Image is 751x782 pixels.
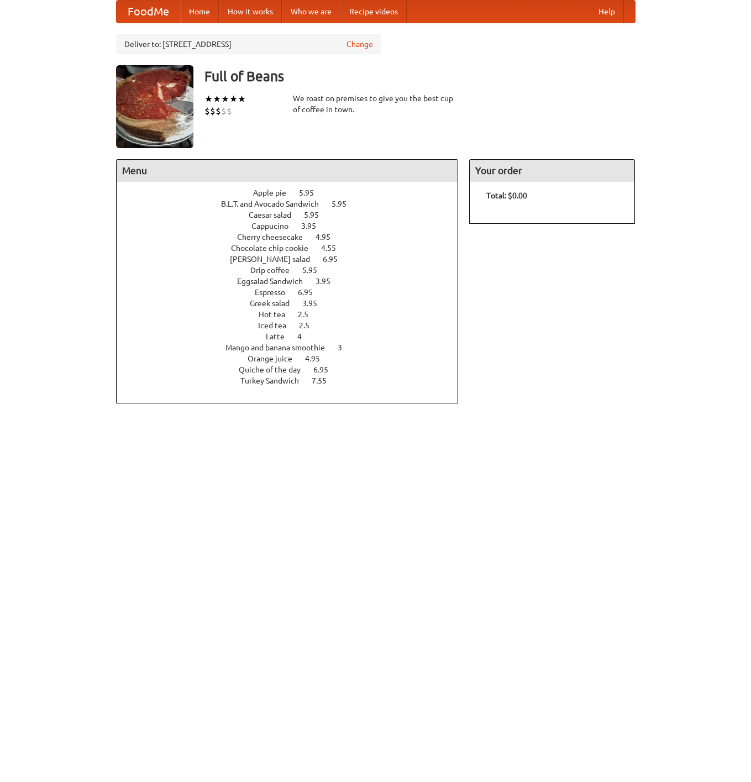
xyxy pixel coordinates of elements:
a: Greek salad 3.95 [250,299,338,308]
span: Eggsalad Sandwich [237,277,314,286]
span: Greek salad [250,299,301,308]
a: Recipe videos [340,1,407,23]
a: Drip coffee 5.95 [250,266,338,275]
li: ★ [221,93,229,105]
h4: Your order [470,160,634,182]
span: Turkey Sandwich [240,376,310,385]
span: 3.95 [301,222,327,230]
a: Change [346,39,373,50]
span: 5.95 [304,211,330,219]
span: 2.5 [298,310,319,319]
li: ★ [238,93,246,105]
a: Quiche of the day 6.95 [239,365,349,374]
span: 6.95 [323,255,349,264]
li: ★ [213,93,221,105]
a: B.L.T. and Avocado Sandwich 5.95 [221,200,367,208]
span: Espresso [255,288,296,297]
span: Iced tea [258,321,297,330]
span: Mango and banana smoothie [225,343,336,352]
a: Espresso 6.95 [255,288,333,297]
li: $ [227,105,232,117]
span: Quiche of the day [239,365,312,374]
a: Home [180,1,219,23]
span: 6.95 [298,288,324,297]
span: 4 [297,332,313,341]
a: Hot tea 2.5 [259,310,329,319]
span: Hot tea [259,310,296,319]
a: Eggsalad Sandwich 3.95 [237,277,351,286]
span: 3 [338,343,353,352]
span: 5.95 [302,266,328,275]
img: angular.jpg [116,65,193,148]
a: FoodMe [117,1,180,23]
span: 3.95 [302,299,328,308]
span: Cappucino [251,222,300,230]
a: Chocolate chip cookie 4.55 [231,244,356,253]
li: ★ [229,93,238,105]
span: 4.95 [316,233,342,242]
b: Total: $0.00 [486,191,527,200]
li: $ [216,105,221,117]
a: Help [590,1,624,23]
span: Caesar salad [249,211,302,219]
span: [PERSON_NAME] salad [230,255,321,264]
a: Turkey Sandwich 7.55 [240,376,347,385]
a: Iced tea 2.5 [258,321,330,330]
a: Mango and banana smoothie 3 [225,343,363,352]
span: Latte [266,332,296,341]
span: 5.95 [332,200,358,208]
h3: Full of Beans [204,65,636,87]
span: 4.55 [321,244,347,253]
li: $ [210,105,216,117]
span: 4.95 [305,354,331,363]
span: Orange juice [248,354,303,363]
span: 5.95 [299,188,325,197]
li: ★ [204,93,213,105]
a: Apple pie 5.95 [253,188,334,197]
a: Latte 4 [266,332,322,341]
a: Cherry cheesecake 4.95 [237,233,351,242]
a: [PERSON_NAME] salad 6.95 [230,255,358,264]
span: 6.95 [313,365,339,374]
span: Cherry cheesecake [237,233,314,242]
span: 2.5 [299,321,321,330]
a: How it works [219,1,282,23]
div: We roast on premises to give you the best cup of coffee in town. [293,93,459,115]
a: Orange juice 4.95 [248,354,340,363]
div: Deliver to: [STREET_ADDRESS] [116,34,381,54]
span: 7.55 [312,376,338,385]
a: Caesar salad 5.95 [249,211,339,219]
span: 3.95 [316,277,342,286]
a: Cappucino 3.95 [251,222,337,230]
span: Drip coffee [250,266,301,275]
span: B.L.T. and Avocado Sandwich [221,200,330,208]
h4: Menu [117,160,458,182]
span: Apple pie [253,188,297,197]
li: $ [221,105,227,117]
li: $ [204,105,210,117]
a: Who we are [282,1,340,23]
span: Chocolate chip cookie [231,244,319,253]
